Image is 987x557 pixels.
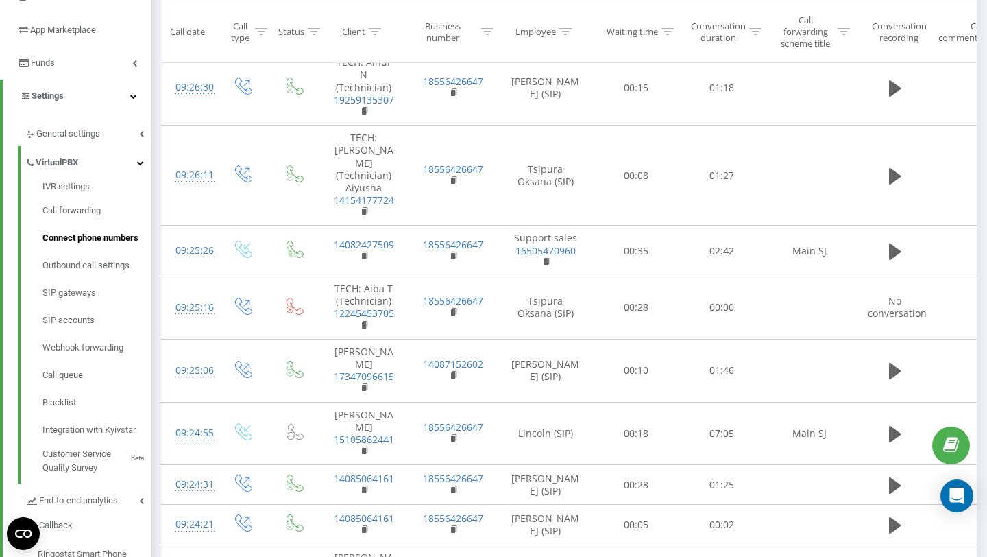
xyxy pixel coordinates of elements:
[866,20,932,43] div: Conversation recording
[42,389,151,416] a: Blacklist
[334,193,394,206] a: 14154177724
[25,484,151,513] a: End-to-end analytics
[594,465,679,505] td: 00:28
[334,472,394,485] a: 14085064161
[42,307,151,334] a: SIP accounts
[319,402,409,465] td: [PERSON_NAME]
[607,26,658,38] div: Waiting time
[594,402,679,465] td: 00:18
[342,26,365,38] div: Client
[515,244,576,257] a: 16505470960
[334,93,394,106] a: 19259135307
[594,226,679,276] td: 00:35
[42,286,96,300] span: SIP gateways
[498,276,594,340] td: Tsipura Oksana (SIP)
[319,50,409,126] td: TECH: Ainur N (Technician)
[515,26,556,38] div: Employee
[42,224,151,252] a: Connect phone numbers
[25,117,151,146] a: General settings
[940,479,973,512] div: Open Intercom Messenger
[42,362,151,389] a: Call queue
[498,339,594,402] td: [PERSON_NAME] (SIP)
[36,156,78,169] span: VirtualPBX
[334,370,394,383] a: 17347096615
[334,238,394,251] a: 14082427509
[594,276,679,340] td: 00:28
[679,402,765,465] td: 07:05
[498,50,594,126] td: [PERSON_NAME] (SIP)
[498,505,594,545] td: [PERSON_NAME] (SIP)
[594,50,679,126] td: 00:15
[594,339,679,402] td: 00:10
[423,472,483,485] a: 18556426647
[42,444,151,475] a: Customer Service Quality SurveyBeta
[765,226,854,276] td: Main SJ
[498,465,594,505] td: [PERSON_NAME] (SIP)
[409,20,478,43] div: Business number
[25,146,151,175] a: VirtualPBX
[423,357,483,370] a: 14087152602
[175,471,203,498] div: 09:24:31
[777,14,834,49] div: Call forwarding scheme title
[175,237,203,264] div: 09:25:26
[498,226,594,276] td: Support sales
[42,231,138,245] span: Connect phone numbers
[42,396,76,410] span: Blacklist
[498,126,594,226] td: Tsipura Oksana (SIP)
[42,416,151,444] a: Integration with Kyivstar
[423,75,483,88] a: 18556426647
[679,276,765,340] td: 00:00
[594,126,679,226] td: 00:08
[42,423,136,437] span: Integration with Kyivstar
[334,307,394,320] a: 12245453705
[319,276,409,340] td: TECH: Aiba T (Technician)
[334,433,394,446] a: 15105862441
[39,494,118,508] span: End-to-end analytics
[679,465,765,505] td: 01:25
[319,126,409,226] td: TECH: [PERSON_NAME] (Technician) Aiyusha
[319,339,409,402] td: [PERSON_NAME]
[278,26,304,38] div: Status
[36,127,100,141] span: General settings
[175,74,203,101] div: 09:26:30
[25,513,151,538] a: Callback
[498,402,594,465] td: Lincoln (SIP)
[31,58,55,68] span: Funds
[42,368,83,382] span: Call queue
[42,447,127,475] span: Customer Service Quality Survey
[679,50,765,126] td: 01:18
[679,505,765,545] td: 00:02
[175,511,203,538] div: 09:24:21
[175,162,203,189] div: 09:26:11
[679,339,765,402] td: 01:46
[691,20,746,43] div: Conversation duration
[868,294,927,320] span: No conversation
[594,505,679,545] td: 00:05
[228,20,252,43] div: Call type
[42,259,130,272] span: Outbound call settings
[30,25,96,35] span: App Marketplace
[42,334,151,362] a: Webhook forwarding
[42,252,151,279] a: Outbound call settings
[42,204,101,217] span: Call forwarding
[170,26,205,38] div: Call date
[423,163,483,176] a: 18556426647
[423,512,483,525] a: 18556426647
[7,517,40,550] button: Open CMP widget
[42,341,123,355] span: Webhook forwarding
[42,180,151,197] a: IVR settings
[765,402,854,465] td: Main SJ
[175,294,203,321] div: 09:25:16
[39,519,73,532] span: Callback
[3,80,151,112] a: Settings
[32,91,64,101] span: Settings
[423,238,483,251] a: 18556426647
[42,197,151,224] a: Call forwarding
[42,279,151,307] a: SIP gateways
[42,180,90,193] span: IVR settings
[175,420,203,447] div: 09:24:55
[42,313,95,327] span: SIP accounts
[679,226,765,276] td: 02:42
[175,357,203,384] div: 09:25:06
[423,420,483,434] a: 18556426647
